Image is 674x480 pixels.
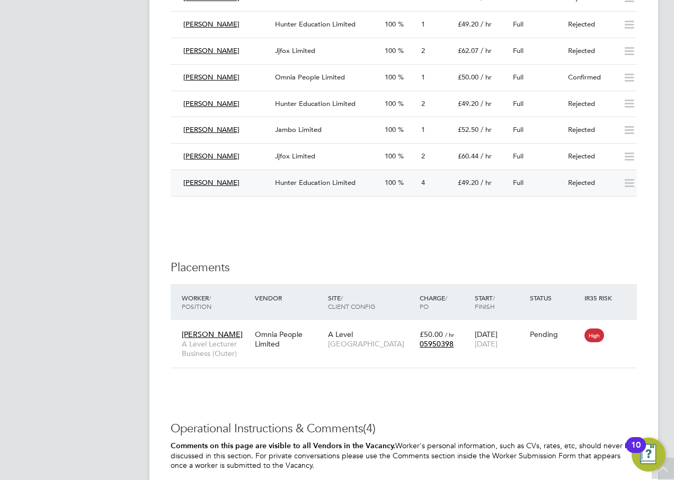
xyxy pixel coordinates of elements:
span: 05950398 [420,339,454,349]
span: 2 [421,46,425,55]
span: £62.07 [458,46,478,55]
span: Jambo Limited [275,125,322,134]
div: Pending [530,330,580,339]
h3: Operational Instructions & Comments [171,421,637,437]
div: Worker [179,288,252,316]
span: 4 [421,178,425,187]
span: / hr [481,178,492,187]
span: £49.20 [458,178,478,187]
span: / Position [182,294,211,310]
span: / hr [481,99,492,108]
a: [PERSON_NAME]A Level Lecturer Business (Outer)Omnia People LimitedA Level[GEOGRAPHIC_DATA]£50.00 ... [179,324,637,333]
button: Open Resource Center, 10 new notifications [632,438,666,472]
span: [DATE] [475,339,498,349]
span: Hunter Education Limited [275,99,356,108]
div: Rejected [564,16,619,33]
div: Rejected [564,95,619,113]
span: 1 [421,125,425,134]
div: Start [472,288,527,316]
span: 2 [421,152,425,161]
div: [DATE] [472,324,527,354]
span: / hr [481,73,492,82]
div: Rejected [564,174,619,192]
div: Charge [417,288,472,316]
span: 100 [385,178,396,187]
span: A Level Lecturer Business (Outer) [182,339,250,358]
span: A Level [328,330,353,339]
span: [GEOGRAPHIC_DATA] [328,339,414,349]
span: Full [513,152,524,161]
div: IR35 Risk [582,288,618,307]
div: Rejected [564,42,619,60]
span: 100 [385,46,396,55]
span: [PERSON_NAME] [183,125,240,134]
span: Jjfox Limited [275,152,315,161]
span: / hr [481,46,492,55]
span: 1 [421,73,425,82]
div: Vendor [252,288,325,307]
span: Full [513,178,524,187]
span: / PO [420,294,447,310]
span: £52.50 [458,125,478,134]
span: Hunter Education Limited [275,178,356,187]
span: [PERSON_NAME] [183,46,240,55]
span: High [584,328,604,342]
div: Omnia People Limited [252,324,325,354]
span: (4) [363,421,376,435]
span: 1 [421,20,425,29]
span: / hr [481,125,492,134]
span: / hr [481,152,492,161]
div: 10 [631,445,641,459]
span: Full [513,99,524,108]
span: 100 [385,125,396,134]
span: / hr [481,20,492,29]
span: £60.44 [458,152,478,161]
div: Rejected [564,121,619,139]
span: 2 [421,99,425,108]
span: [PERSON_NAME] [183,99,240,108]
span: 100 [385,99,396,108]
span: 100 [385,73,396,82]
span: Omnia People Limited [275,73,345,82]
span: Full [513,73,524,82]
span: Full [513,46,524,55]
div: Confirmed [564,69,619,86]
span: £49.20 [458,99,478,108]
span: £50.00 [458,73,478,82]
span: [PERSON_NAME] [183,73,240,82]
p: Worker's personal information, such as CVs, rates, etc, should never be discussed in this section... [171,441,637,470]
span: / Client Config [328,294,375,310]
h3: Placements [171,260,637,275]
span: [PERSON_NAME] [182,330,243,339]
span: Hunter Education Limited [275,20,356,29]
span: [PERSON_NAME] [183,152,240,161]
div: Rejected [564,148,619,165]
div: Status [527,288,582,307]
div: Site [325,288,417,316]
b: Comments on this page are visible to all Vendors in the Vacancy. [171,441,395,450]
span: / hr [445,331,454,339]
span: 100 [385,20,396,29]
span: [PERSON_NAME] [183,20,240,29]
span: Jjfox Limited [275,46,315,55]
span: / Finish [475,294,495,310]
span: 100 [385,152,396,161]
span: Full [513,125,524,134]
span: £50.00 [420,330,443,339]
span: £49.20 [458,20,478,29]
span: [PERSON_NAME] [183,178,240,187]
span: Full [513,20,524,29]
